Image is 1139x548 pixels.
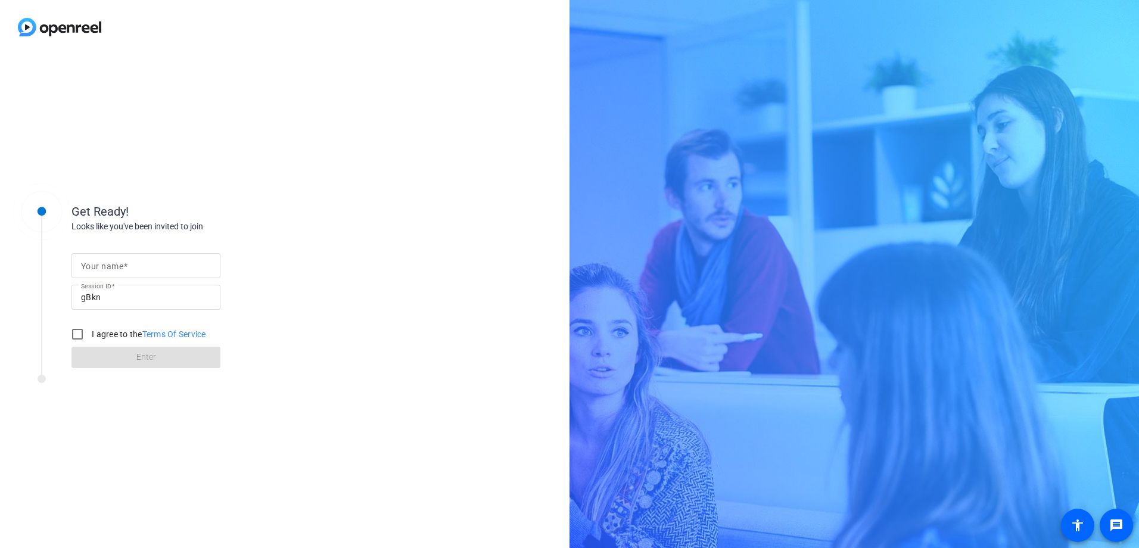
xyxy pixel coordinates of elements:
mat-label: Session ID [81,282,111,289]
label: I agree to the [89,328,206,340]
mat-icon: accessibility [1070,518,1085,533]
div: Get Ready! [71,203,310,220]
mat-label: Your name [81,261,123,271]
a: Terms Of Service [142,329,206,339]
mat-icon: message [1109,518,1124,533]
div: Looks like you've been invited to join [71,220,310,233]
